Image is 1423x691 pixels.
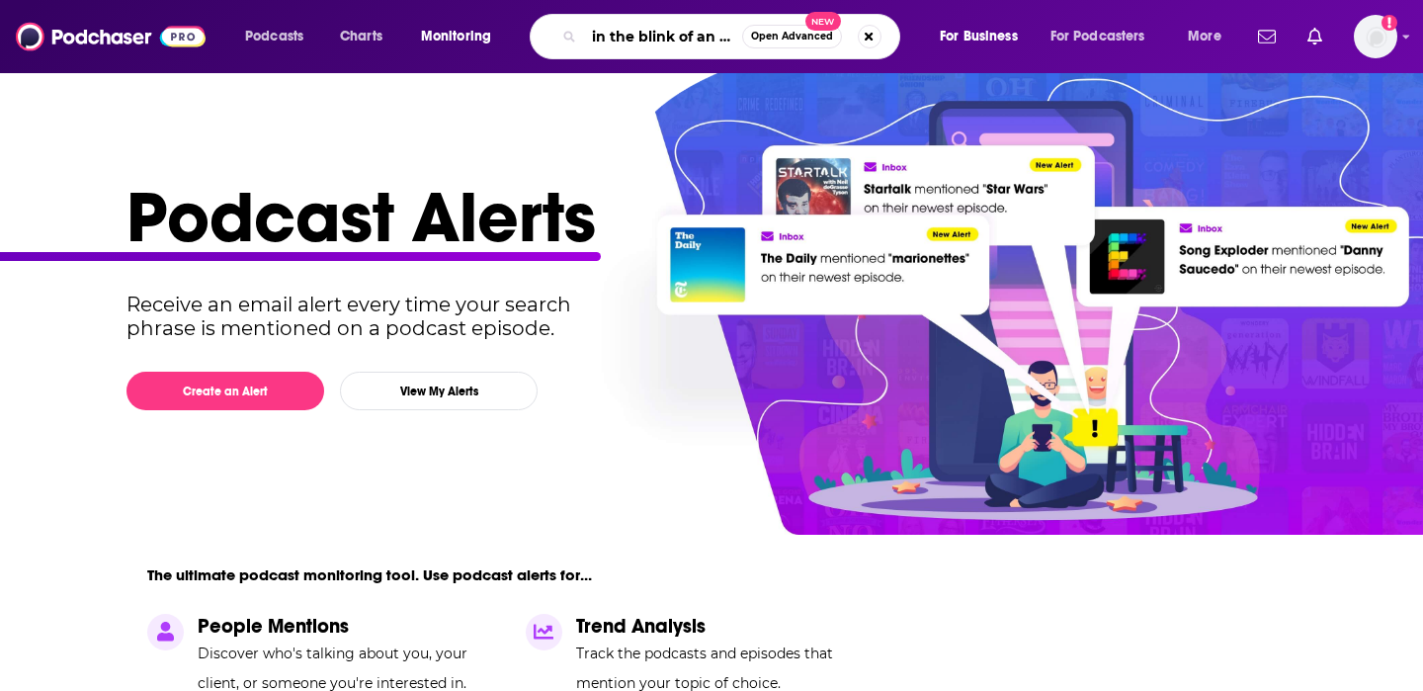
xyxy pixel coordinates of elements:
[940,23,1018,50] span: For Business
[340,372,538,410] button: View My Alerts
[1188,23,1221,50] span: More
[147,565,592,584] p: The ultimate podcast monitoring tool. Use podcast alerts for...
[407,21,517,52] button: open menu
[805,12,841,31] span: New
[421,23,491,50] span: Monitoring
[198,614,502,639] p: People Mentions
[126,372,324,410] button: Create an Alert
[16,18,206,55] img: Podchaser - Follow, Share and Rate Podcasts
[245,23,303,50] span: Podcasts
[1299,20,1330,53] a: Show notifications dropdown
[584,21,742,52] input: Search podcasts, credits, & more...
[231,21,329,52] button: open menu
[1050,23,1145,50] span: For Podcasters
[1174,21,1246,52] button: open menu
[327,21,394,52] a: Charts
[576,614,880,639] p: Trend Analysis
[1354,15,1397,58] img: User Profile
[1038,21,1174,52] button: open menu
[126,174,1281,261] h1: Podcast Alerts
[1381,15,1397,31] svg: Add a profile image
[340,23,382,50] span: Charts
[742,25,842,48] button: Open AdvancedNew
[1354,15,1397,58] button: Show profile menu
[926,21,1043,52] button: open menu
[126,293,608,340] p: Receive an email alert every time your search phrase is mentioned on a podcast episode.
[751,32,833,42] span: Open Advanced
[1354,15,1397,58] span: Logged in as jhutchinson
[548,14,919,59] div: Search podcasts, credits, & more...
[1250,20,1284,53] a: Show notifications dropdown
